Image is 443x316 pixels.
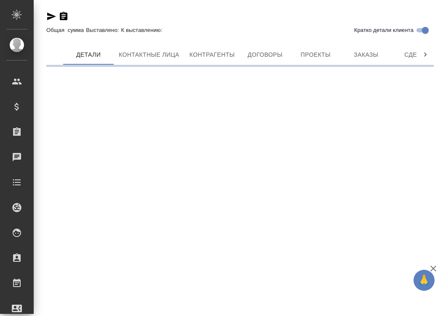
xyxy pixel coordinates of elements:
[189,50,235,60] span: Контрагенты
[68,50,109,60] span: Детали
[121,27,165,33] p: К выставлению:
[295,50,336,60] span: Проекты
[354,26,414,34] span: Кратко детали клиента
[59,11,69,21] button: Скопировать ссылку
[346,50,386,60] span: Заказы
[414,270,435,291] button: 🙏
[46,27,86,33] p: Общая сумма
[46,11,56,21] button: Скопировать ссылку для ЯМессенджера
[396,50,437,60] span: Сделки
[245,50,285,60] span: Договоры
[86,27,121,33] p: Выставлено:
[119,50,179,60] span: Контактные лица
[417,271,431,289] span: 🙏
